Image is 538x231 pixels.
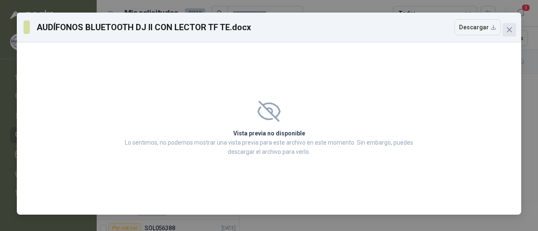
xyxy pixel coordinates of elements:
[503,23,516,36] button: Close
[122,129,416,138] h2: Vista previa no disponible
[122,138,416,156] p: Lo sentimos, no podemos mostrar una vista previa para este archivo en este momento. Sin embargo, ...
[506,26,513,33] span: close
[37,21,251,34] h3: AUDÍFONOS BLUETOOTH DJ II CON LECTOR TF TE.docx
[454,19,501,35] button: Descargar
